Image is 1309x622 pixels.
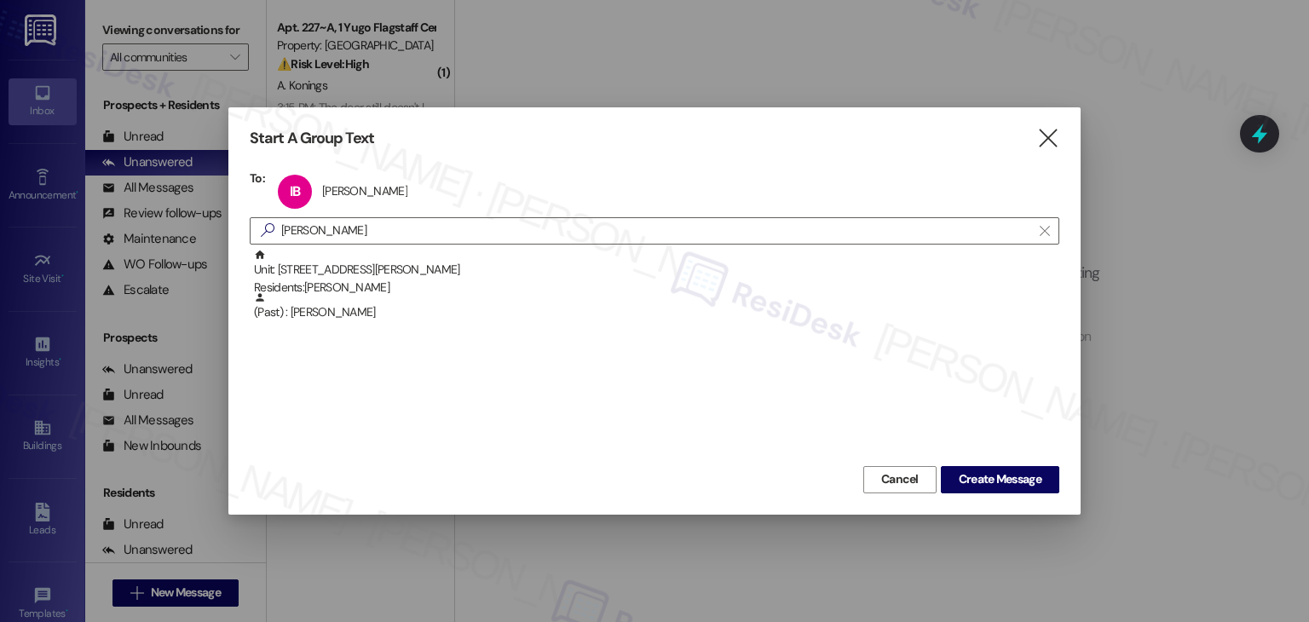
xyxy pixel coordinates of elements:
[290,182,300,200] span: IB
[254,291,1059,321] div: (Past) : [PERSON_NAME]
[1031,218,1058,244] button: Clear text
[250,249,1059,291] div: Unit: [STREET_ADDRESS][PERSON_NAME]Residents:[PERSON_NAME]
[254,249,1059,297] div: Unit: [STREET_ADDRESS][PERSON_NAME]
[254,279,1059,297] div: Residents: [PERSON_NAME]
[941,466,1059,493] button: Create Message
[250,170,265,186] h3: To:
[959,470,1041,488] span: Create Message
[881,470,919,488] span: Cancel
[863,466,937,493] button: Cancel
[250,291,1059,334] div: (Past) : [PERSON_NAME]
[1036,130,1059,147] i: 
[1040,224,1049,238] i: 
[250,129,374,148] h3: Start A Group Text
[254,222,281,239] i: 
[281,219,1031,243] input: Search for any contact or apartment
[322,183,407,199] div: [PERSON_NAME]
